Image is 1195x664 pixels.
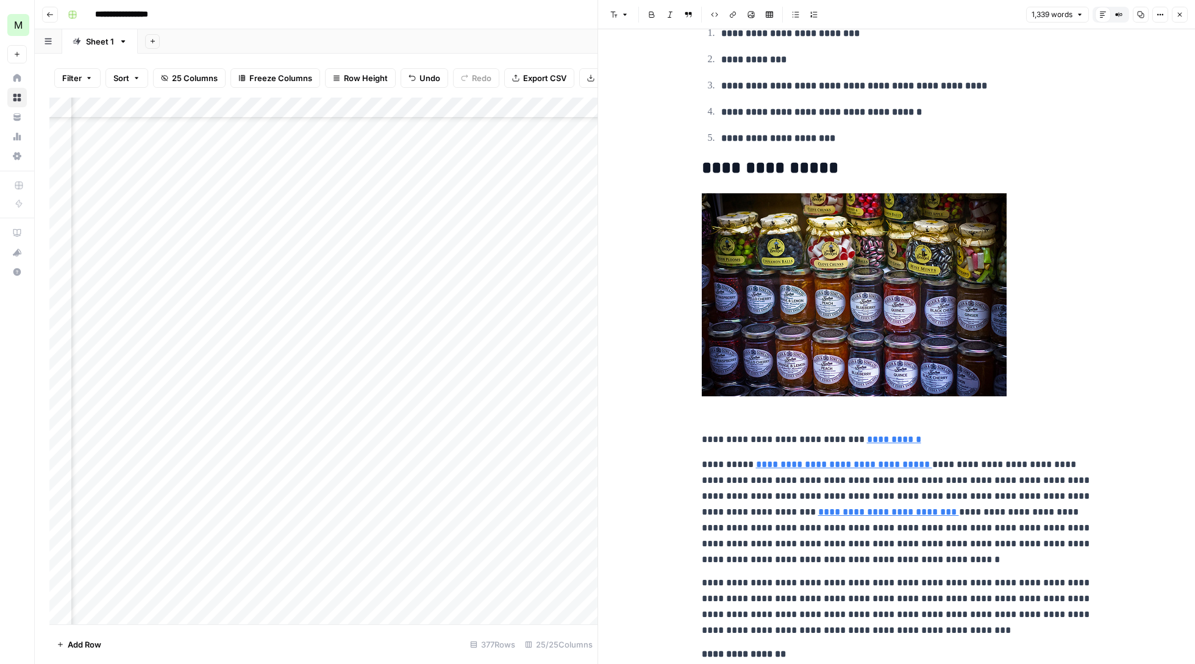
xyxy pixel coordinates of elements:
[344,72,388,84] span: Row Height
[7,88,27,107] a: Browse
[8,243,26,262] div: What's new?
[1032,9,1072,20] span: 1,339 words
[7,223,27,243] a: AirOps Academy
[230,68,320,88] button: Freeze Columns
[520,635,597,654] div: 25/25 Columns
[54,68,101,88] button: Filter
[172,72,218,84] span: 25 Columns
[325,68,396,88] button: Row Height
[153,68,226,88] button: 25 Columns
[113,72,129,84] span: Sort
[504,68,574,88] button: Export CSV
[453,68,499,88] button: Redo
[523,72,566,84] span: Export CSV
[1026,7,1089,23] button: 1,339 words
[68,638,101,651] span: Add Row
[7,68,27,88] a: Home
[49,635,109,654] button: Add Row
[401,68,448,88] button: Undo
[7,10,27,40] button: Workspace: Mailjet
[105,68,148,88] button: Sort
[249,72,312,84] span: Freeze Columns
[14,18,23,32] span: M
[7,243,27,262] button: What's new?
[62,29,138,54] a: Sheet 1
[472,72,491,84] span: Redo
[419,72,440,84] span: Undo
[62,72,82,84] span: Filter
[465,635,520,654] div: 377 Rows
[86,35,114,48] div: Sheet 1
[7,127,27,146] a: Usage
[7,146,27,166] a: Settings
[7,262,27,282] button: Help + Support
[7,107,27,127] a: Your Data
